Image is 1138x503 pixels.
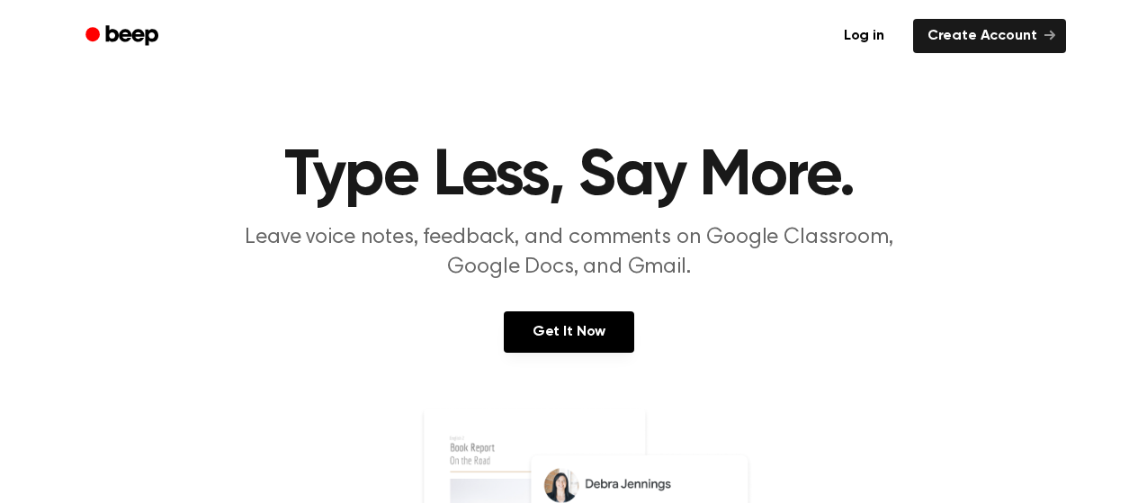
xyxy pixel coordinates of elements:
h1: Type Less, Say More. [109,144,1030,209]
a: Beep [73,19,175,54]
a: Log in [826,15,902,57]
a: Create Account [913,19,1066,53]
a: Get It Now [504,311,634,353]
p: Leave voice notes, feedback, and comments on Google Classroom, Google Docs, and Gmail. [224,223,915,283]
